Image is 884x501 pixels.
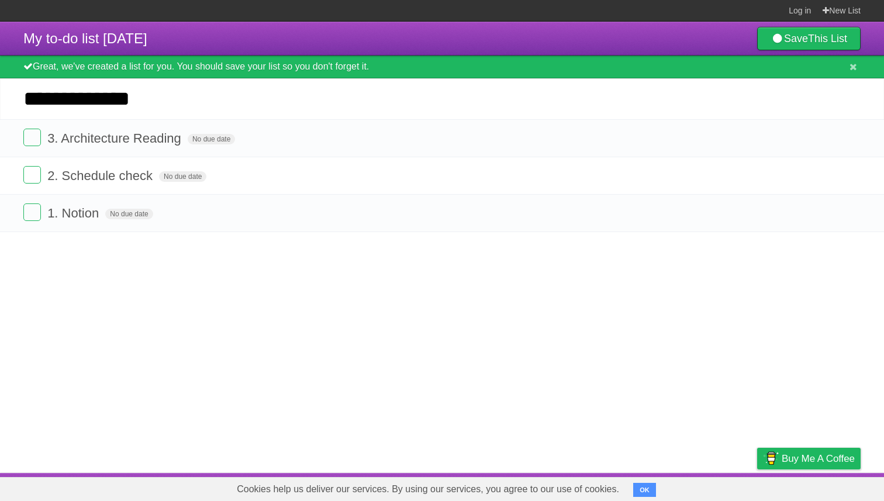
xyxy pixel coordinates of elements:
[47,131,184,146] span: 3. Architecture Reading
[782,448,855,469] span: Buy me a coffee
[787,476,861,498] a: Suggest a feature
[633,483,656,497] button: OK
[602,476,626,498] a: About
[47,206,102,220] span: 1. Notion
[23,203,41,221] label: Done
[225,478,631,501] span: Cookies help us deliver our services. By using our services, you agree to our use of cookies.
[188,134,235,144] span: No due date
[159,171,206,182] span: No due date
[105,209,153,219] span: No due date
[23,30,147,46] span: My to-do list [DATE]
[702,476,728,498] a: Terms
[808,33,847,44] b: This List
[23,129,41,146] label: Done
[757,27,861,50] a: SaveThis List
[23,166,41,184] label: Done
[742,476,772,498] a: Privacy
[640,476,688,498] a: Developers
[763,448,779,468] img: Buy me a coffee
[47,168,156,183] span: 2. Schedule check
[757,448,861,469] a: Buy me a coffee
